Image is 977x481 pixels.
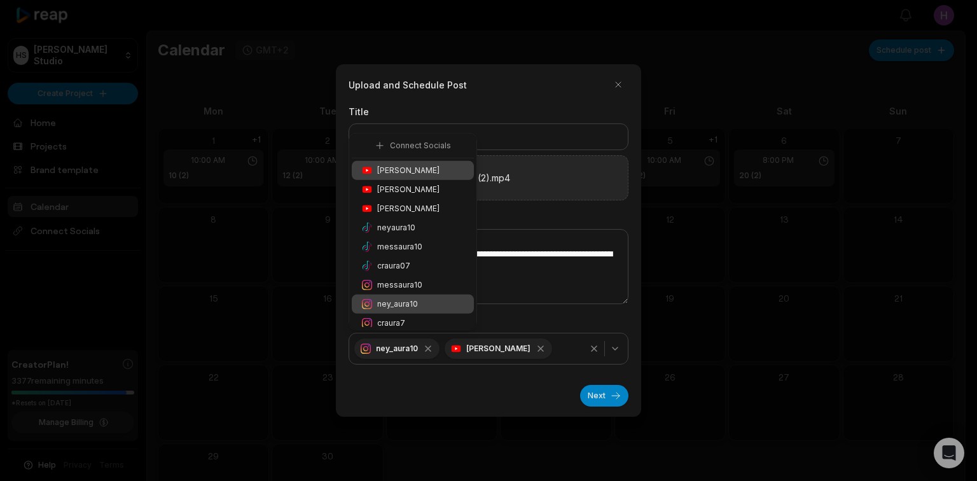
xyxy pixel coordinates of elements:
span: neyaura10 [377,222,415,234]
span: ney_aura10 [377,298,418,310]
span: craura7 [377,317,405,329]
button: Next [580,385,628,407]
span: messaura10 [377,241,422,253]
div: Suggestions [352,136,474,327]
span: messaura10 [377,279,422,291]
label: Publish on [349,314,628,328]
div: ney_aura10 [354,338,440,359]
span: craura07 [377,260,410,272]
span: Connect Socials [390,140,451,151]
label: Social caption [349,211,628,224]
div: [PERSON_NAME] [445,338,552,359]
label: Title [349,105,628,118]
label: 21 (2).mp4 [467,171,510,185]
span: [PERSON_NAME] [377,203,440,214]
button: ney_aura10[PERSON_NAME] [349,333,628,365]
h2: Upload and Schedule Post [349,78,467,92]
span: [PERSON_NAME] [377,165,440,176]
span: [PERSON_NAME] [377,184,440,195]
